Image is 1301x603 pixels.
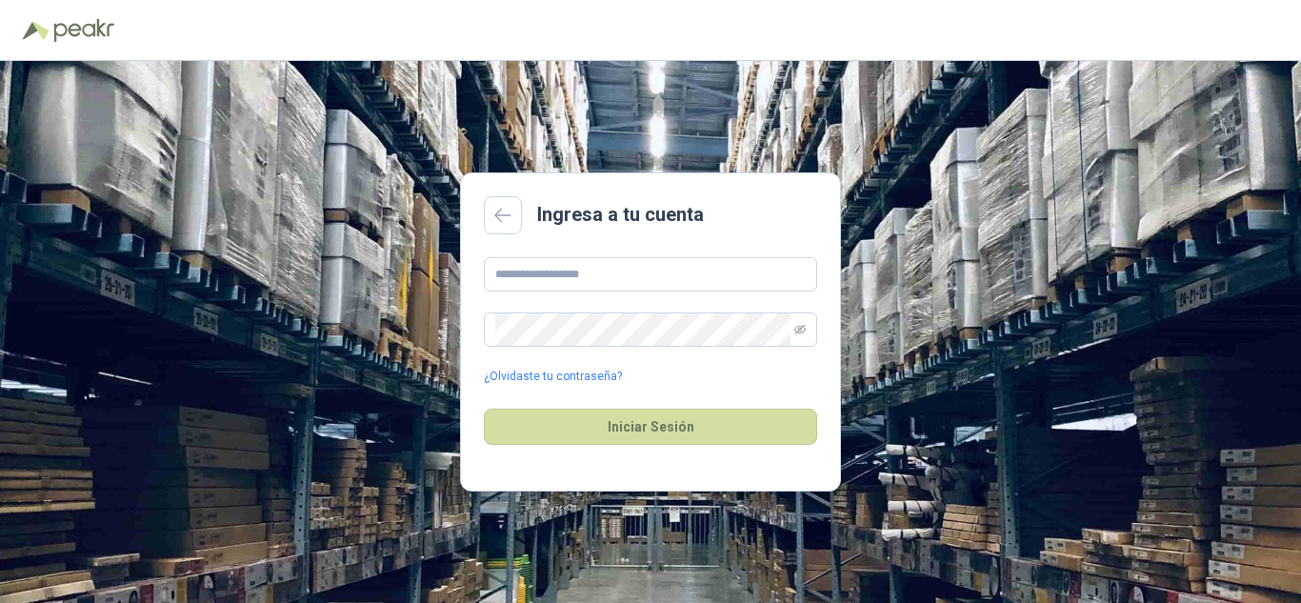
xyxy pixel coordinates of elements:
a: ¿Olvidaste tu contraseña? [484,368,622,386]
img: Logo [23,21,50,40]
span: eye-invisible [794,324,806,335]
img: Peakr [53,19,114,42]
h2: Ingresa a tu cuenta [537,200,704,230]
button: Iniciar Sesión [484,409,817,445]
